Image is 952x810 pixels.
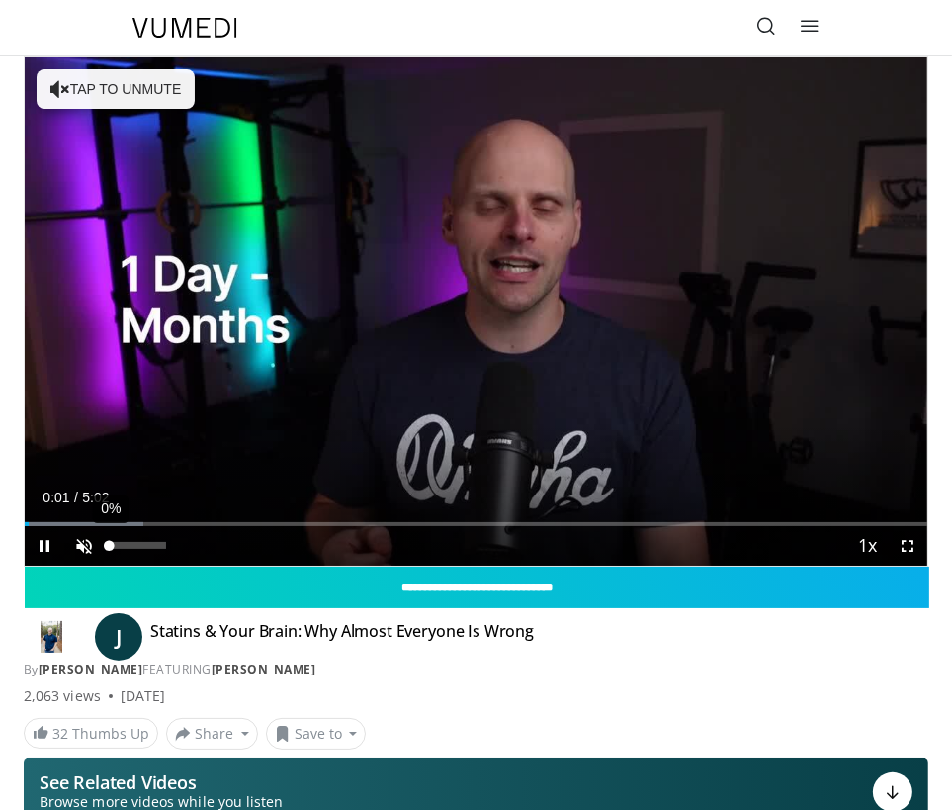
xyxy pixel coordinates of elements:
[74,490,78,505] span: /
[95,613,142,661] a: J
[166,718,258,750] button: Share
[64,526,104,566] button: Unmute
[848,526,888,566] button: Playback Rate
[132,18,237,38] img: VuMedi Logo
[25,57,927,566] video-js: Video Player
[82,490,109,505] span: 5:02
[39,661,143,677] a: [PERSON_NAME]
[43,490,69,505] span: 0:01
[52,724,68,743] span: 32
[24,718,158,749] a: 32 Thumbs Up
[24,661,928,678] div: By FEATURING
[150,621,534,653] h4: Statins & Your Brain: Why Almost Everyone Is Wrong
[24,621,79,653] img: Dr. Jordan Rennicke
[121,686,165,706] div: [DATE]
[25,522,927,526] div: Progress Bar
[25,526,64,566] button: Pause
[888,526,927,566] button: Fullscreen
[212,661,316,677] a: [PERSON_NAME]
[37,69,195,109] button: Tap to unmute
[40,772,283,792] p: See Related Videos
[24,686,101,706] span: 2,063 views
[266,718,367,750] button: Save to
[109,542,165,549] div: Volume Level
